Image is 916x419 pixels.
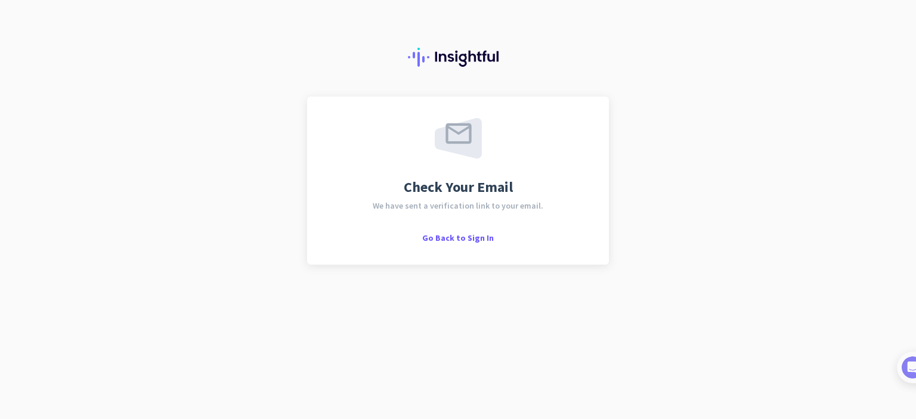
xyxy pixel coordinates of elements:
[404,180,513,194] span: Check Your Email
[435,118,482,159] img: email-sent
[408,48,508,67] img: Insightful
[422,232,494,243] span: Go Back to Sign In
[373,201,543,210] span: We have sent a verification link to your email.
